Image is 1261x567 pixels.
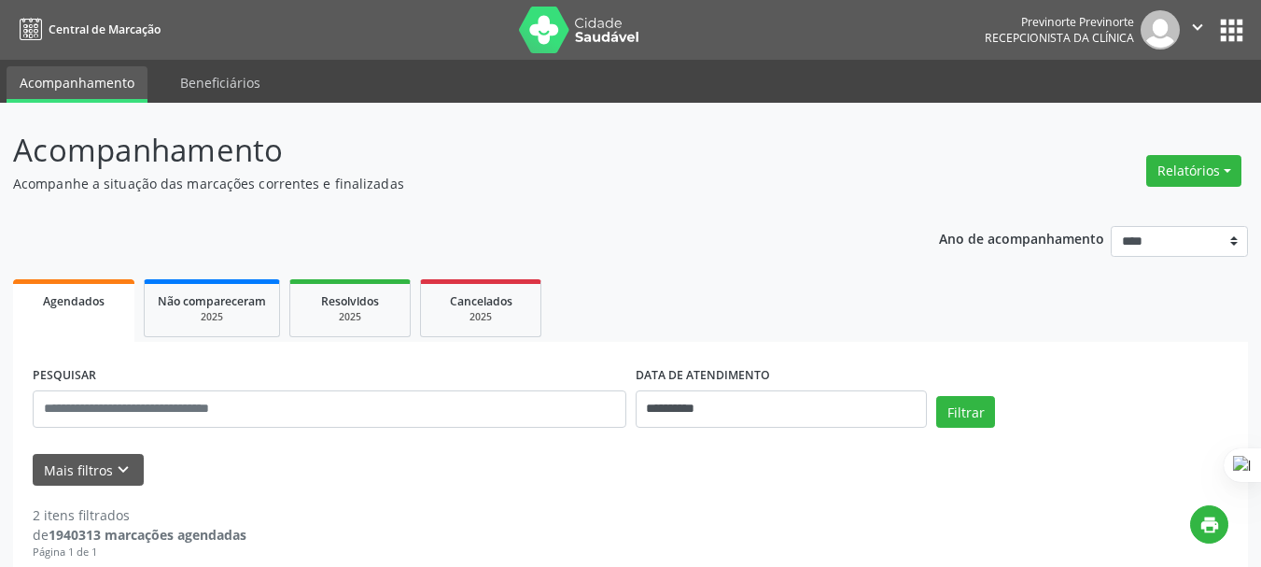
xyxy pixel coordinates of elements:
[321,293,379,309] span: Resolvidos
[985,30,1134,46] span: Recepcionista da clínica
[1146,155,1241,187] button: Relatórios
[450,293,512,309] span: Cancelados
[13,174,877,193] p: Acompanhe a situação das marcações correntes e finalizadas
[303,310,397,324] div: 2025
[13,127,877,174] p: Acompanhamento
[636,361,770,390] label: DATA DE ATENDIMENTO
[7,66,147,103] a: Acompanhamento
[1187,17,1208,37] i: 
[49,21,161,37] span: Central de Marcação
[33,361,96,390] label: PESQUISAR
[33,545,246,560] div: Página 1 de 1
[434,310,527,324] div: 2025
[158,293,266,309] span: Não compareceram
[43,293,105,309] span: Agendados
[33,525,246,545] div: de
[158,310,266,324] div: 2025
[33,505,246,525] div: 2 itens filtrados
[1141,10,1180,50] img: img
[49,526,246,544] strong: 1940313 marcações agendadas
[1215,14,1248,47] button: apps
[1199,515,1220,535] i: print
[985,14,1134,30] div: Previnorte Previnorte
[113,460,133,480] i: keyboard_arrow_down
[939,226,1104,249] p: Ano de acompanhamento
[1190,505,1228,544] button: print
[33,454,144,487] button: Mais filtroskeyboard_arrow_down
[936,396,995,428] button: Filtrar
[167,66,273,99] a: Beneficiários
[13,14,161,45] a: Central de Marcação
[1180,10,1215,50] button: 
